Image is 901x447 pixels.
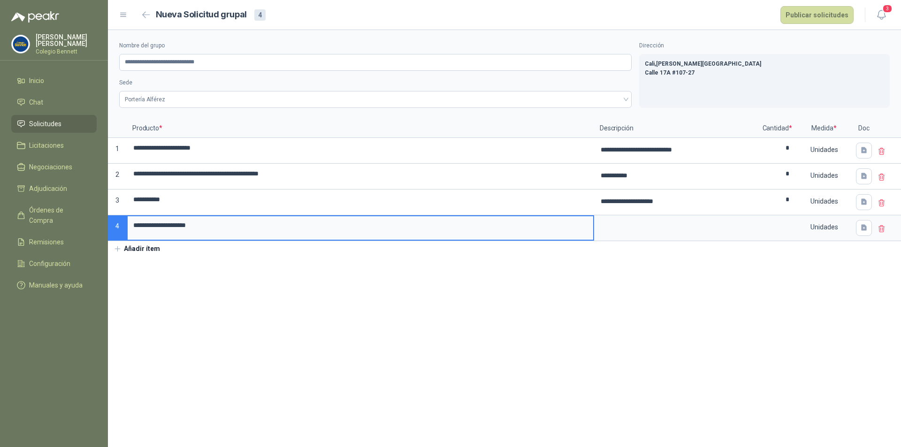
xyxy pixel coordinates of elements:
span: Negociaciones [29,162,72,172]
p: Cali , [PERSON_NAME][GEOGRAPHIC_DATA] [645,60,884,68]
p: [PERSON_NAME] [PERSON_NAME] [36,34,97,47]
div: Unidades [797,216,851,238]
p: Medida [796,119,852,138]
p: 1 [108,138,127,164]
h2: Nueva Solicitud grupal [156,8,247,22]
span: Inicio [29,76,44,86]
label: Nombre del grupo [119,41,632,50]
button: 3 [873,7,890,23]
div: Unidades [797,165,851,186]
a: Órdenes de Compra [11,201,97,229]
a: Solicitudes [11,115,97,133]
label: Dirección [639,41,890,50]
span: Chat [29,97,43,107]
label: Sede [119,78,632,87]
a: Chat [11,93,97,111]
a: Licitaciones [11,136,97,154]
a: Configuración [11,255,97,273]
p: 4 [108,215,127,241]
img: Company Logo [12,35,30,53]
span: Órdenes de Compra [29,205,88,226]
span: Licitaciones [29,140,64,151]
img: Logo peakr [11,11,59,23]
a: Negociaciones [11,158,97,176]
p: Doc [852,119,876,138]
span: Manuales y ayuda [29,280,83,290]
span: Portería Alférez [125,92,626,106]
a: Inicio [11,72,97,90]
span: Solicitudes [29,119,61,129]
p: 3 [108,189,127,215]
a: Manuales y ayuda [11,276,97,294]
a: Remisiones [11,233,97,251]
div: Unidades [797,139,851,160]
p: Colegio Bennett [36,49,97,54]
span: Remisiones [29,237,64,247]
p: Cantidad [758,119,796,138]
p: Calle 17A #107-27 [645,68,884,77]
span: 3 [882,4,893,13]
div: Unidades [797,190,851,212]
button: Publicar solicitudes [780,6,854,24]
span: Configuración [29,258,70,269]
p: Producto [127,119,594,138]
button: Añadir ítem [108,241,166,257]
span: Adjudicación [29,183,67,194]
p: Descripción [594,119,758,138]
a: Adjudicación [11,180,97,197]
p: 2 [108,164,127,189]
div: 4 [254,9,266,21]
